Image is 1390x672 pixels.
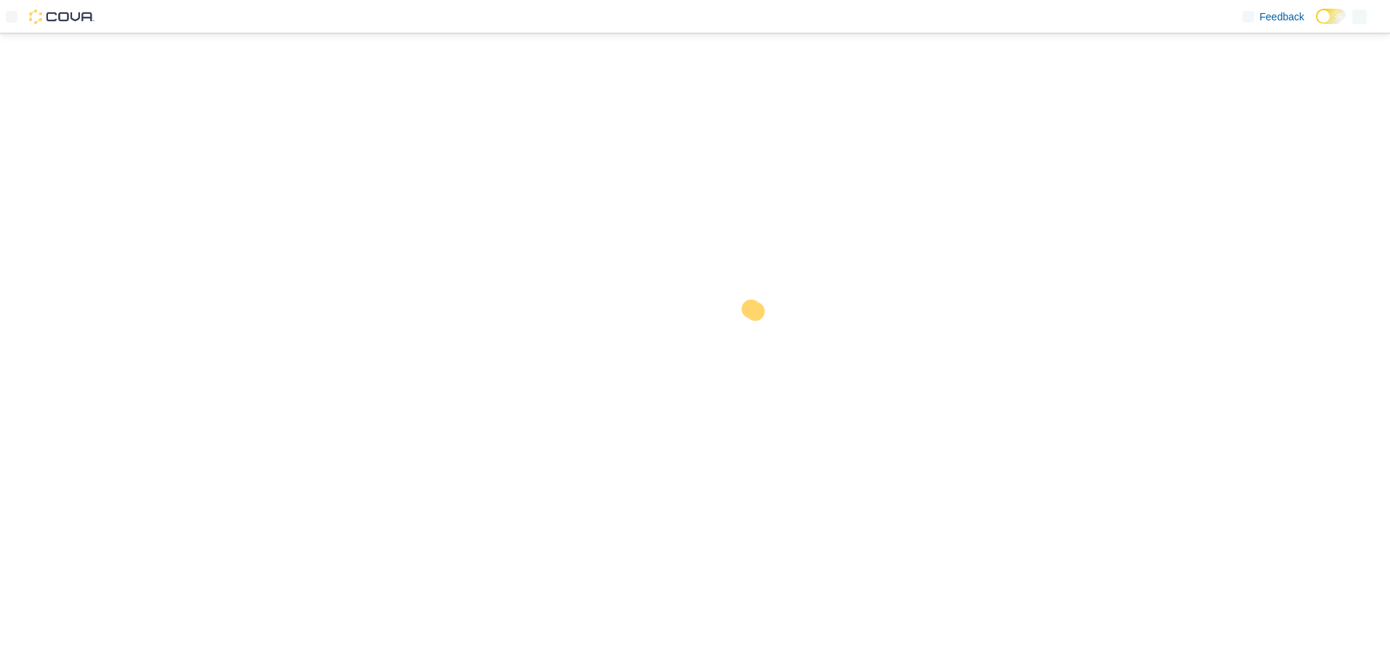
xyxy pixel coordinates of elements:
img: cova-loader [695,289,804,398]
a: Feedback [1237,2,1310,31]
input: Dark Mode [1316,9,1346,24]
span: Feedback [1260,9,1304,24]
span: Dark Mode [1316,24,1317,25]
img: Cova [29,9,95,24]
